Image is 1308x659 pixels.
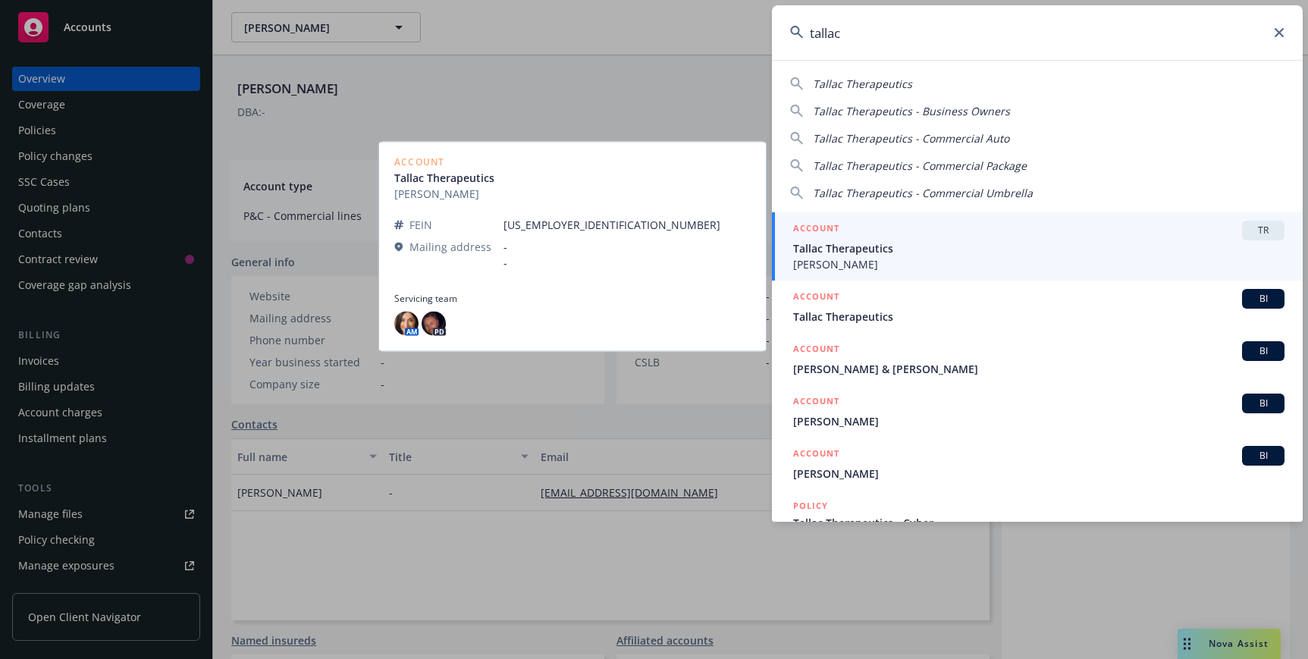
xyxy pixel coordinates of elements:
span: Tallac Therapeutics - Commercial Auto [813,131,1009,146]
h5: POLICY [793,498,828,513]
span: BI [1248,397,1278,410]
span: BI [1248,344,1278,358]
span: Tallac Therapeutics [793,240,1284,256]
span: Tallac Therapeutics [793,309,1284,325]
span: Tallac Therapeutics - Business Owners [813,104,1010,118]
a: ACCOUNTBI[PERSON_NAME] [772,438,1303,490]
h5: ACCOUNT [793,446,839,464]
a: ACCOUNTBI[PERSON_NAME] & [PERSON_NAME] [772,333,1303,385]
a: ACCOUNTBITallac Therapeutics [772,281,1303,333]
h5: ACCOUNT [793,221,839,239]
a: POLICYTallac Therapeutics - Cyber [772,490,1303,555]
span: [PERSON_NAME] [793,413,1284,429]
span: [PERSON_NAME] [793,466,1284,482]
span: TR [1248,224,1278,237]
h5: ACCOUNT [793,289,839,307]
span: Tallac Therapeutics - Cyber [793,515,1284,531]
span: Tallac Therapeutics - Commercial Umbrella [813,186,1033,200]
span: Tallac Therapeutics [813,77,912,91]
input: Search... [772,5,1303,60]
h5: ACCOUNT [793,394,839,412]
a: ACCOUNTBI[PERSON_NAME] [772,385,1303,438]
a: ACCOUNTTRTallac Therapeutics[PERSON_NAME] [772,212,1303,281]
span: BI [1248,292,1278,306]
span: [PERSON_NAME] & [PERSON_NAME] [793,361,1284,377]
h5: ACCOUNT [793,341,839,359]
span: BI [1248,449,1278,463]
span: Tallac Therapeutics - Commercial Package [813,158,1027,173]
span: [PERSON_NAME] [793,256,1284,272]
